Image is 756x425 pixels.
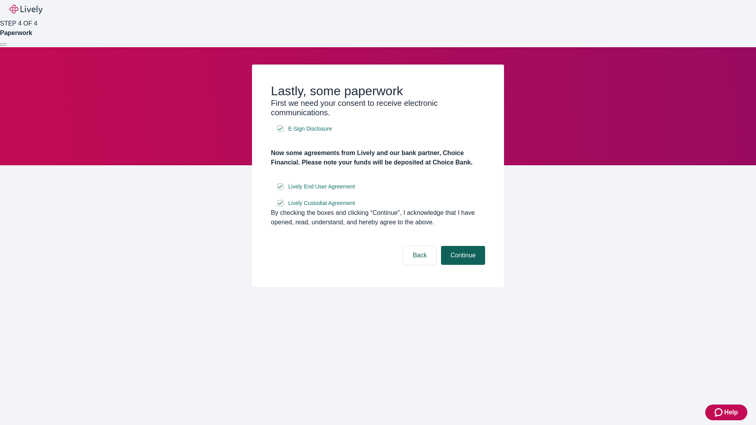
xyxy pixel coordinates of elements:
a: e-sign disclosure document [287,124,334,134]
img: Lively [9,5,43,14]
button: Continue [441,246,485,265]
button: Zendesk support iconHelp [705,405,747,420]
h2: Lastly, some paperwork [271,83,485,98]
h4: Now some agreements from Lively and our bank partner, Choice Financial. Please note your funds wi... [271,148,485,167]
span: Lively Custodial Agreement [288,199,355,207]
svg: Zendesk support icon [715,408,724,417]
a: e-sign disclosure document [287,198,357,208]
h3: First we need your consent to receive electronic communications. [271,98,485,117]
span: Lively End User Agreement [288,183,355,191]
button: Back [403,246,436,265]
span: E-Sign Disclosure [288,125,332,133]
a: e-sign disclosure document [287,182,357,192]
div: By checking the boxes and clicking “Continue", I acknowledge that I have opened, read, understand... [271,208,485,227]
span: Help [724,408,738,417]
